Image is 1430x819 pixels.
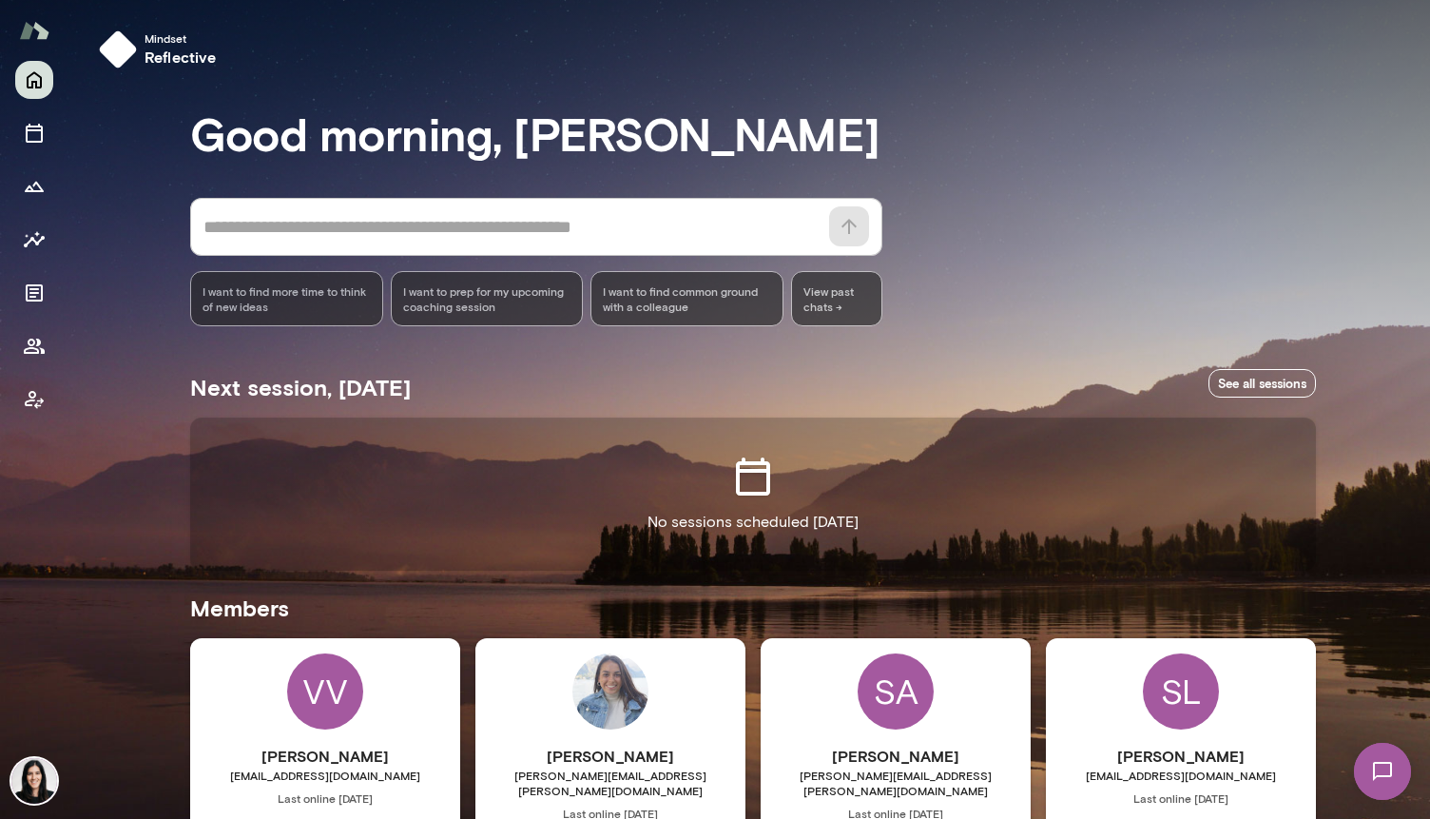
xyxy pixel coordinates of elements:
[1208,369,1316,399] a: See all sessions
[475,745,745,768] h6: [PERSON_NAME]
[475,768,745,798] span: [PERSON_NAME][EMAIL_ADDRESS][PERSON_NAME][DOMAIN_NAME]
[190,745,460,768] h6: [PERSON_NAME]
[190,271,383,326] div: I want to find more time to think of new ideas
[761,745,1031,768] h6: [PERSON_NAME]
[590,271,783,326] div: I want to find common ground with a colleague
[190,372,411,402] h5: Next session, [DATE]
[190,593,1316,623] h5: Members
[145,46,217,68] h6: reflective
[761,768,1031,798] span: [PERSON_NAME][EMAIL_ADDRESS][PERSON_NAME][DOMAIN_NAME]
[15,61,53,99] button: Home
[287,653,363,730] div: VV
[1143,653,1219,730] div: SL
[15,274,53,312] button: Documents
[1046,790,1316,806] span: Last online [DATE]
[791,271,882,326] span: View past chats ->
[15,380,53,419] button: Client app
[11,758,57,804] img: Katrina Bilella
[190,790,460,806] span: Last online [DATE]
[190,107,1316,160] h3: Good morning, [PERSON_NAME]
[19,12,49,49] img: Mento
[145,30,217,46] span: Mindset
[15,114,53,152] button: Sessions
[391,271,584,326] div: I want to prep for my upcoming coaching session
[15,327,53,365] button: Members
[858,653,934,730] div: SA
[190,768,460,783] span: [EMAIL_ADDRESS][DOMAIN_NAME]
[15,167,53,205] button: Growth Plan
[203,283,371,314] span: I want to find more time to think of new ideas
[91,23,232,76] button: Mindsetreflective
[603,283,771,314] span: I want to find common ground with a colleague
[572,653,648,730] img: Amanda Tarkenton
[1046,768,1316,783] span: [EMAIL_ADDRESS][DOMAIN_NAME]
[403,283,571,314] span: I want to prep for my upcoming coaching session
[99,30,137,68] img: mindset
[647,511,859,534] p: No sessions scheduled [DATE]
[1046,745,1316,768] h6: [PERSON_NAME]
[15,221,53,259] button: Insights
